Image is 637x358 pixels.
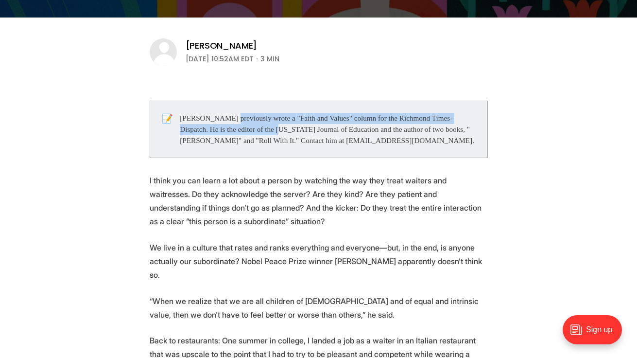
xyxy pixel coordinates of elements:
p: I think you can learn a lot about a person by watching the way they treat waiters and waitresses.... [150,174,488,228]
p: We live in a culture that rates and ranks everything and everyone—but, in the end, is anyone actu... [150,241,488,282]
div: 📝 [162,113,180,146]
span: 3 min [260,53,279,65]
a: [PERSON_NAME] [186,40,258,52]
div: [PERSON_NAME] previously wrote a "Faith and Values" column for the Richmond Times-Dispatch. He is... [180,113,475,146]
iframe: portal-trigger [554,310,637,358]
p: “When we realize that we are all children of [DEMOGRAPHIC_DATA] and of equal and intrinsic value,... [150,294,488,322]
time: [DATE] 10:52AM EDT [186,53,254,65]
